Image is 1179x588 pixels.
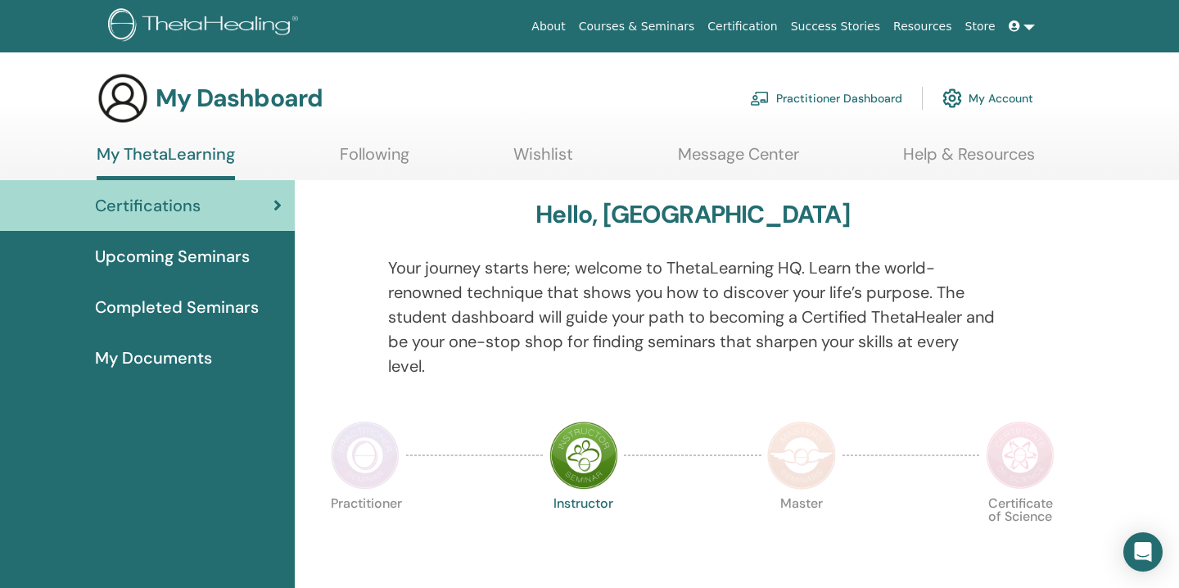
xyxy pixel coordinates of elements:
h3: Hello, [GEOGRAPHIC_DATA] [535,200,850,229]
img: generic-user-icon.jpg [97,72,149,124]
p: Your journey starts here; welcome to ThetaLearning HQ. Learn the world-renowned technique that sh... [388,256,998,378]
div: Open Intercom Messenger [1123,532,1163,572]
img: Certificate of Science [986,421,1055,490]
span: Completed Seminars [95,295,259,319]
a: Certification [701,11,784,42]
img: cog.svg [942,84,962,112]
p: Instructor [549,497,618,566]
p: Certificate of Science [986,497,1055,566]
a: Following [340,144,409,176]
a: Wishlist [513,144,573,176]
span: Certifications [95,193,201,218]
a: Store [959,11,1002,42]
a: Help & Resources [903,144,1035,176]
img: Practitioner [331,421,400,490]
a: Courses & Seminars [572,11,702,42]
a: My Account [942,80,1033,116]
a: Practitioner Dashboard [750,80,902,116]
a: Success Stories [784,11,887,42]
span: My Documents [95,346,212,370]
p: Master [767,497,836,566]
img: chalkboard-teacher.svg [750,91,770,106]
img: Instructor [549,421,618,490]
h3: My Dashboard [156,84,323,113]
p: Practitioner [331,497,400,566]
img: Master [767,421,836,490]
img: logo.png [108,8,304,45]
a: My ThetaLearning [97,144,235,180]
span: Upcoming Seminars [95,244,250,269]
a: About [525,11,571,42]
a: Resources [887,11,959,42]
a: Message Center [678,144,799,176]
